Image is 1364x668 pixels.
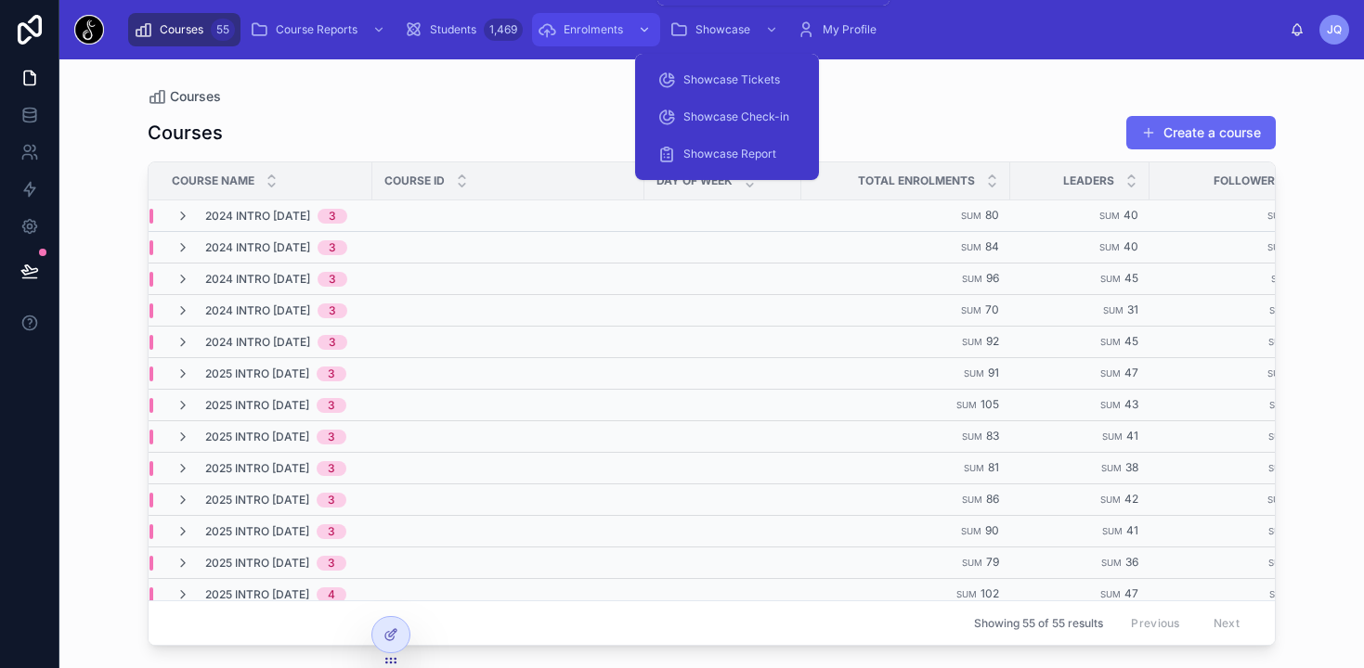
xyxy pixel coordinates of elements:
[205,272,310,287] span: 2024 Intro [DATE]
[430,22,476,37] span: Students
[205,461,309,476] span: 2025 Intro [DATE]
[962,274,982,284] small: Sum
[961,526,981,536] small: Sum
[961,211,981,221] small: Sum
[1269,589,1290,599] small: Sum
[1100,337,1121,347] small: Sum
[329,303,336,318] div: 3
[1100,274,1121,284] small: Sum
[532,13,660,46] a: Enrolments
[1100,368,1121,379] small: Sum
[986,271,999,285] span: 96
[1124,239,1138,253] span: 40
[683,72,780,87] span: Showcase Tickets
[205,366,309,381] span: 2025 Intro [DATE]
[205,398,309,413] span: 2025 Intro [DATE]
[962,495,982,505] small: Sum
[1103,305,1124,315] small: Sum
[205,303,310,318] span: 2024 Intro [DATE]
[1327,22,1342,37] span: JQ
[205,493,309,507] span: 2025 Intro [DATE]
[1126,116,1276,149] button: Create a course
[985,239,999,253] span: 84
[1268,431,1289,442] small: Sum
[148,120,223,146] h1: Courses
[1267,211,1288,221] small: Sum
[329,240,336,255] div: 3
[1124,492,1138,506] span: 42
[205,430,309,444] span: 2025 Intro [DATE]
[986,555,999,569] span: 79
[398,13,528,46] a: Students1,469
[986,492,999,506] span: 86
[1268,526,1289,536] small: Sum
[683,147,776,161] span: Showcase Report
[1124,586,1138,600] span: 47
[1126,523,1138,537] span: 41
[1101,463,1122,473] small: Sum
[962,337,982,347] small: Sum
[328,461,335,476] div: 3
[172,173,254,188] span: Course Name
[858,173,975,188] span: Total Enrolments
[962,558,982,568] small: Sum
[148,87,221,106] a: Courses
[328,587,335,602] div: 4
[656,173,733,188] span: Day of Week
[128,13,240,46] a: Courses55
[695,22,750,37] span: Showcase
[1267,242,1288,252] small: Sum
[956,589,977,599] small: Sum
[1214,173,1282,188] span: Followers
[1124,397,1138,411] span: 43
[985,208,999,222] span: 80
[1102,431,1123,442] small: Sum
[964,368,984,379] small: Sum
[683,109,789,124] span: Showcase Check-in
[823,22,877,37] span: My Profile
[328,524,335,539] div: 3
[981,397,999,411] span: 105
[1125,460,1138,474] span: 38
[1271,274,1292,284] small: Sum
[328,398,335,413] div: 3
[981,586,999,600] span: 102
[646,100,808,134] a: Showcase Check-in
[160,22,203,37] span: Courses
[211,19,235,41] div: 55
[564,22,623,37] span: Enrolments
[119,9,1290,50] div: scrollable content
[956,400,977,410] small: Sum
[1124,271,1138,285] span: 45
[329,272,336,287] div: 3
[1127,302,1138,316] span: 31
[1126,429,1138,443] span: 41
[1268,337,1289,347] small: Sum
[244,13,395,46] a: Course Reports
[1125,555,1138,569] span: 36
[328,556,335,571] div: 3
[964,463,984,473] small: Sum
[988,366,999,379] span: 91
[329,209,336,224] div: 3
[1268,463,1289,473] small: Sum
[74,15,104,45] img: App logo
[974,616,1103,631] span: Showing 55 of 55 results
[1124,208,1138,222] span: 40
[328,366,335,381] div: 3
[1102,526,1123,536] small: Sum
[276,22,357,37] span: Course Reports
[484,19,523,41] div: 1,469
[664,13,787,46] a: Showcase
[646,63,808,96] a: Showcase Tickets
[384,173,445,188] span: Course ID
[646,137,808,171] a: Showcase Report
[329,335,336,350] div: 3
[328,430,335,444] div: 3
[1267,368,1288,379] small: Sum
[1268,558,1289,568] small: Sum
[205,556,309,571] span: 2025 Intro [DATE]
[962,431,982,442] small: Sum
[205,240,310,255] span: 2024 Intro [DATE]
